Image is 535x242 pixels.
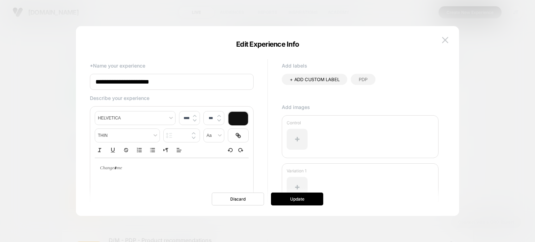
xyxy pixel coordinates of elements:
[174,146,184,154] span: Align
[287,120,434,125] p: Control
[95,146,104,154] button: Italic
[290,77,339,82] span: + ADD CUSTOM LABEL
[193,115,196,117] img: up
[282,104,439,110] p: Add images
[217,115,221,117] img: up
[121,146,131,154] button: Strike
[271,193,323,205] button: Update
[359,77,367,82] span: PDP
[204,129,224,142] span: transform
[192,132,195,135] img: up
[192,136,195,139] img: down
[90,63,254,69] p: *Name your experience
[108,146,118,154] button: Underline
[212,193,264,205] button: Discard
[148,146,157,154] button: Bullet list
[193,119,196,122] img: down
[95,129,160,142] span: fontWeight
[134,146,144,154] button: Ordered list
[282,63,439,69] p: Add labels
[166,133,172,138] img: line height
[442,37,448,43] img: close
[90,95,254,101] p: Describe your experience
[287,168,434,173] p: Variation 1
[95,111,175,125] span: font
[217,119,221,122] img: down
[236,40,299,48] span: Edit Experience Info
[161,146,171,154] button: Right to Left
